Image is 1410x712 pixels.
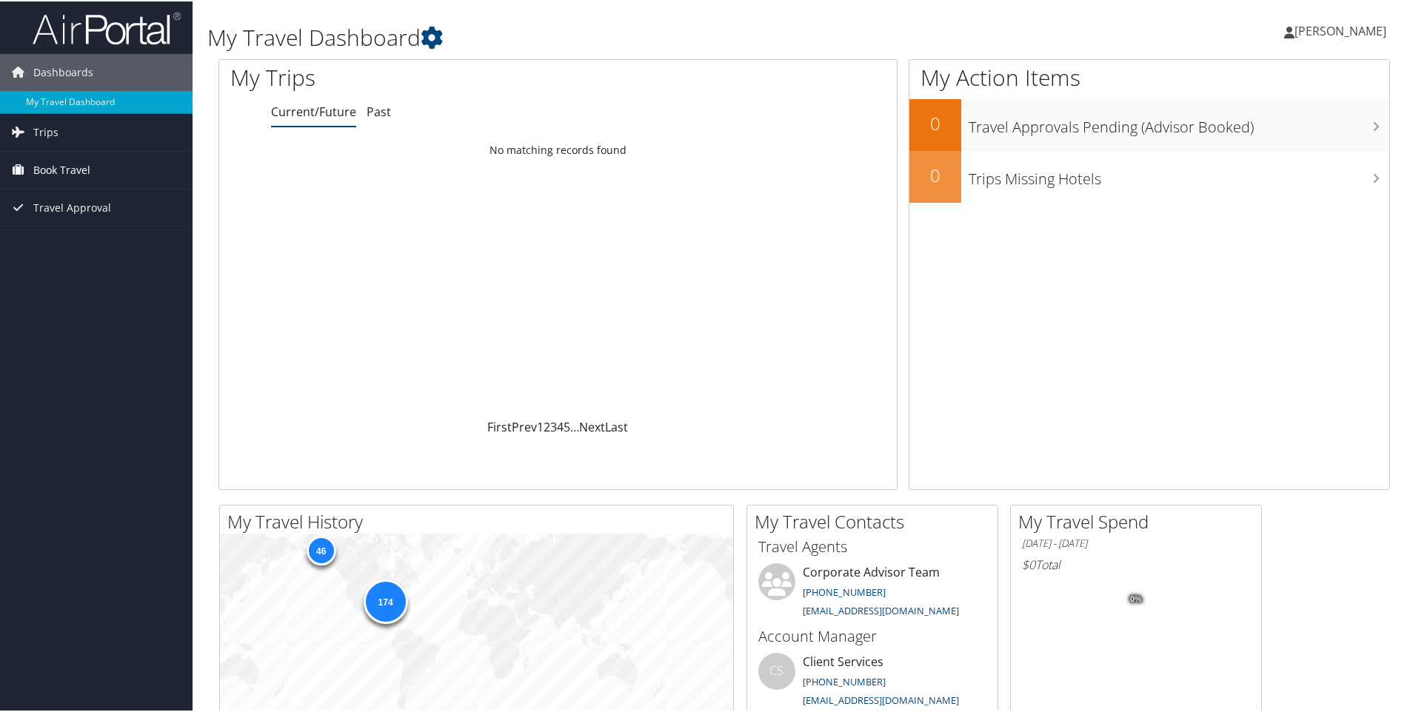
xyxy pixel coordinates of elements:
[33,53,93,90] span: Dashboards
[605,417,628,434] a: Last
[909,161,961,187] h2: 0
[969,108,1389,136] h3: Travel Approvals Pending (Advisor Booked)
[33,112,59,150] span: Trips
[1022,555,1035,571] span: $0
[1018,508,1261,533] h2: My Travel Spend
[227,508,733,533] h2: My Travel History
[487,417,512,434] a: First
[363,578,407,622] div: 174
[1130,594,1142,602] tspan: 0%
[579,417,605,434] a: Next
[758,651,795,688] div: CS
[219,135,897,162] td: No matching records found
[512,417,537,434] a: Prev
[570,417,579,434] span: …
[751,562,994,622] li: Corporate Advisor Team
[909,98,1389,150] a: 0Travel Approvals Pending (Advisor Booked)
[1022,555,1250,571] h6: Total
[1294,21,1386,38] span: [PERSON_NAME]
[557,417,564,434] a: 4
[537,417,544,434] a: 1
[803,674,886,687] a: [PHONE_NUMBER]
[207,21,1003,52] h1: My Travel Dashboard
[1022,535,1250,549] h6: [DATE] - [DATE]
[367,102,391,118] a: Past
[33,150,90,187] span: Book Travel
[803,692,959,705] a: [EMAIL_ADDRESS][DOMAIN_NAME]
[271,102,356,118] a: Current/Future
[758,625,986,645] h3: Account Manager
[550,417,557,434] a: 3
[909,61,1389,92] h1: My Action Items
[1284,7,1401,52] a: [PERSON_NAME]
[909,110,961,135] h2: 0
[758,535,986,556] h3: Travel Agents
[230,61,604,92] h1: My Trips
[969,160,1389,188] h3: Trips Missing Hotels
[751,651,994,712] li: Client Services
[755,508,998,533] h2: My Travel Contacts
[564,417,570,434] a: 5
[909,150,1389,201] a: 0Trips Missing Hotels
[33,188,111,225] span: Travel Approval
[803,584,886,597] a: [PHONE_NUMBER]
[306,534,335,564] div: 46
[803,602,959,616] a: [EMAIL_ADDRESS][DOMAIN_NAME]
[544,417,550,434] a: 2
[33,10,181,44] img: airportal-logo.png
